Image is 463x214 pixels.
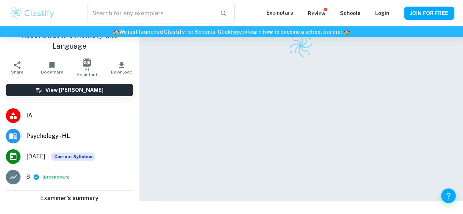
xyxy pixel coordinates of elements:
button: Download [104,57,139,78]
h6: We just launched Clastify for Schools. Click to learn how to become a school partner. [1,28,462,36]
a: Schools [340,10,361,16]
img: Clastify logo [9,6,55,20]
span: Current Syllabus [51,153,95,161]
input: Search for any exemplars... [87,3,214,23]
span: ( ) [42,173,70,180]
button: Help and Feedback [441,188,456,203]
span: IA [26,111,133,120]
button: Bookmark [35,57,70,78]
h6: Examiner's summary [3,194,136,203]
button: AI Assistant [70,57,104,78]
h6: View [PERSON_NAME] [45,86,104,94]
div: This exemplar is based on the current syllabus. Feel free to refer to it for inspiration/ideas wh... [51,153,95,161]
span: AI Assistant [74,67,100,77]
p: Exemplars [266,9,293,17]
img: Clastify logo [287,32,315,60]
span: 🏫 [113,29,119,35]
img: AI Assistant [83,59,91,67]
span: Share [11,70,23,75]
span: Download [111,70,132,75]
a: Login [375,10,389,16]
span: 🏫 [344,29,350,35]
span: [DATE] [26,152,45,161]
button: JOIN FOR FREE [404,7,454,20]
p: 6 [26,173,30,181]
button: View [PERSON_NAME] [6,84,133,96]
span: Psychology - HL [26,132,133,140]
button: Breakdown [44,174,68,180]
span: Bookmark [41,70,63,75]
a: here [231,29,242,35]
p: Review [308,10,325,18]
